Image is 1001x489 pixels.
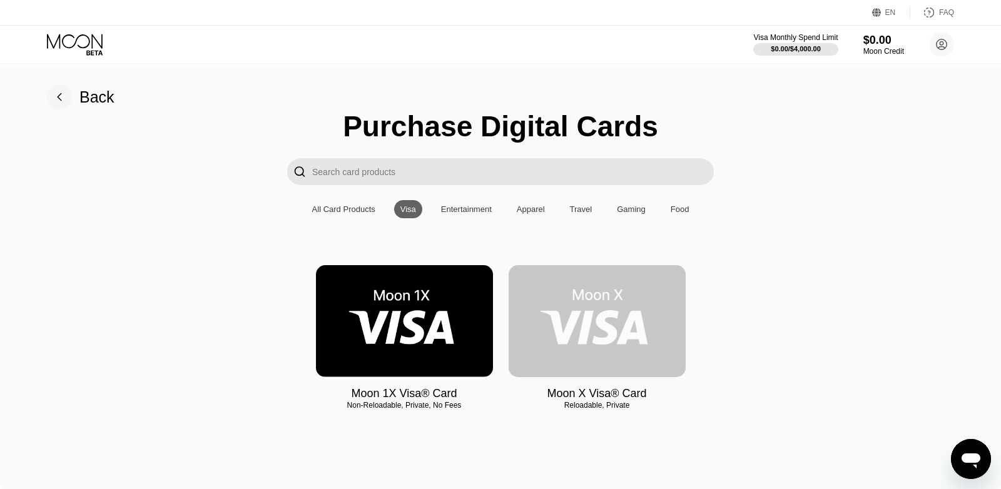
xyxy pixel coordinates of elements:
div: EN [885,8,896,17]
div: Moon X Visa® Card [547,387,646,400]
div: FAQ [939,8,954,17]
div: Apparel [517,204,545,214]
div: Purchase Digital Cards [343,109,658,143]
div: Food [671,204,689,214]
div: Gaming [611,200,652,218]
div: Visa [394,200,422,218]
div: Visa Monthly Spend Limit$0.00/$4,000.00 [753,33,838,56]
div: Entertainment [435,200,498,218]
div: Moon 1X Visa® Card [351,387,457,400]
div: Travel [564,200,599,218]
div: Gaming [617,204,646,214]
div: Visa Monthly Spend Limit [753,33,838,42]
div: EN [872,6,910,19]
div: All Card Products [306,200,382,218]
div: Travel [570,204,592,214]
input: Search card products [312,158,714,185]
div: FAQ [910,6,954,19]
div: Entertainment [441,204,492,214]
div: $0.00 / $4,000.00 [771,45,821,53]
div: Food [664,200,696,218]
div: $0.00 [863,34,904,47]
div: Apparel [511,200,551,218]
iframe: Button to launch messaging window [951,439,991,479]
div: Visa [400,204,416,214]
div: Reloadable, Private [509,401,686,410]
div: Back [79,88,114,106]
div: $0.00Moon Credit [863,34,904,56]
div:  [287,158,312,185]
div: Moon Credit [863,47,904,56]
div:  [293,164,306,179]
div: All Card Products [312,204,375,214]
div: Back [47,84,114,109]
div: Non-Reloadable, Private, No Fees [316,401,493,410]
